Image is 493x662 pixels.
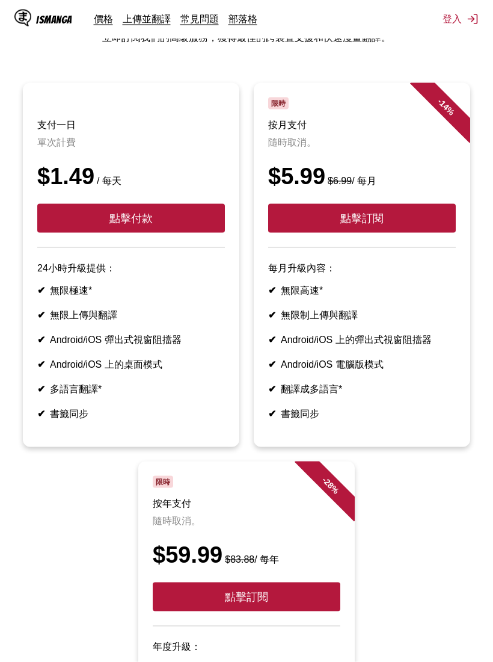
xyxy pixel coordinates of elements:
b: ✔ [37,310,45,320]
button: 登入 [442,13,479,26]
b: ✔ [268,285,276,295]
a: 常見問題 [180,13,219,25]
li: Android/iOS 彈出式視窗阻擋器 [37,334,225,347]
small: / 每天 [94,176,121,186]
li: Android/iOS 電腦版模式 [268,359,456,371]
div: - 28 % [295,450,367,522]
b: ✔ [268,335,276,345]
p: 每月升級內容： [268,262,456,275]
button: 點擊訂閱 [268,204,456,233]
button: 點擊付款 [37,204,225,233]
span: 限時 [268,97,289,110]
b: ✔ [268,384,276,394]
a: 價格 [94,13,113,25]
a: IsManga LogoIsManga [14,10,94,29]
b: ✔ [37,409,45,419]
li: Android/iOS 上的彈出式視窗阻擋器 [268,334,456,347]
img: IsManga Logo [14,10,31,26]
b: ✔ [37,335,45,345]
h3: 按月支付 [268,119,456,132]
b: ✔ [37,285,45,295]
li: 無限高速* [268,285,456,297]
li: 無限上傳與翻譯 [37,309,225,322]
a: 上傳並翻譯 [123,13,171,25]
span: 限時 [153,476,173,488]
li: 書籤同步 [37,408,225,421]
div: $59.99 [153,542,340,568]
button: 點擊訂閱 [153,583,340,611]
div: $1.49 [37,164,225,190]
li: 多語言翻譯* [37,383,225,396]
small: / 每月 [325,176,376,186]
p: 隨時取消。 [268,137,456,149]
b: ✔ [37,384,45,394]
div: IsManga [36,14,72,25]
b: ✔ [268,310,276,320]
li: Android/iOS 上的桌面模式 [37,359,225,371]
p: 24小時升級提供： [37,262,225,275]
b: ✔ [268,359,276,370]
small: / 每年 [222,554,279,565]
h3: 支付一日 [37,119,225,132]
li: 翻譯成多語言* [268,383,456,396]
s: $83.88 [225,554,254,565]
img: Sign out [467,13,479,25]
b: ✔ [268,409,276,419]
b: ✔ [37,359,45,370]
li: 無限制上傳與翻譯 [268,309,456,322]
p: 年度升級： [153,641,340,654]
div: $5.99 [268,164,456,190]
div: - 14 % [410,71,482,143]
h3: 按年支付 [153,498,340,510]
li: 無限極速* [37,285,225,297]
p: 隨時取消。 [153,515,340,528]
li: 書籤同步 [268,408,456,421]
s: $6.99 [328,176,352,186]
p: 單次計費 [37,137,225,149]
a: 部落格 [228,13,257,25]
